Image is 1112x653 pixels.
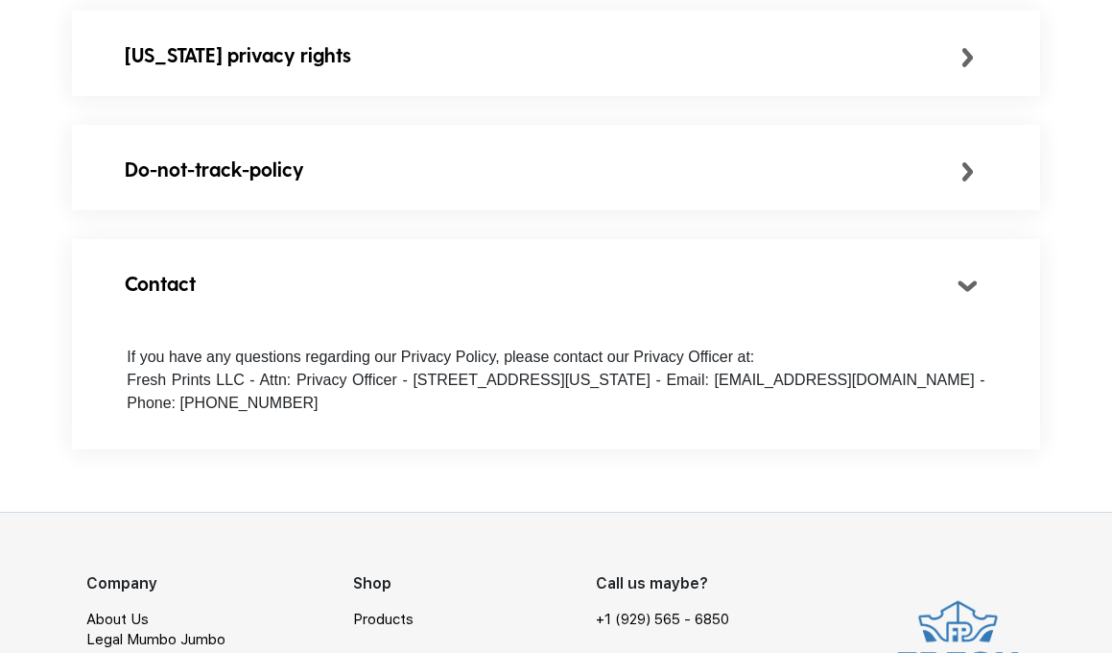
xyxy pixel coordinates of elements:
[125,39,961,70] div: [US_STATE] privacy rights
[353,572,596,595] div: Shop
[125,154,961,184] div: Do-not-track-policy
[961,48,974,67] img: small_arrow.svg
[125,268,961,299] div: Contact
[961,162,974,181] img: small_arrow.svg
[596,572,742,595] div: Call us maybe?
[596,610,729,630] a: +1 (929) 565 - 6850
[86,572,353,595] div: Company
[353,611,414,628] a: Products
[958,279,977,292] img: small_arrow.svg
[127,349,984,411] span: If you have any questions regarding our Privacy Policy, please contact our Privacy Officer at: Fr...
[86,611,149,628] a: About Us
[86,631,225,648] a: Legal Mumbo Jumbo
